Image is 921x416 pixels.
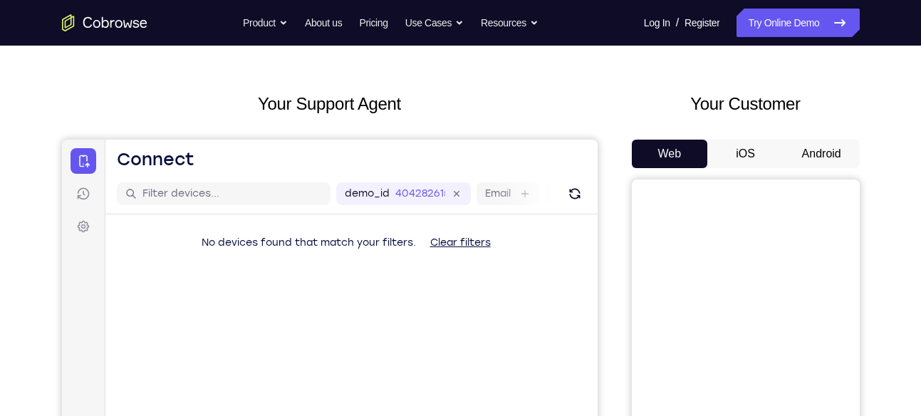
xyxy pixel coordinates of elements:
[737,9,859,37] a: Try Online Demo
[632,91,860,117] h2: Your Customer
[685,9,719,37] a: Register
[676,14,679,31] span: /
[784,140,860,168] button: Android
[62,91,598,117] h2: Your Support Agent
[405,9,464,37] button: Use Cases
[632,140,708,168] button: Web
[644,9,670,37] a: Log In
[359,9,387,37] a: Pricing
[305,9,342,37] a: About us
[62,14,147,31] a: Go to the home page
[243,9,288,37] button: Product
[481,9,538,37] button: Resources
[707,140,784,168] button: iOS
